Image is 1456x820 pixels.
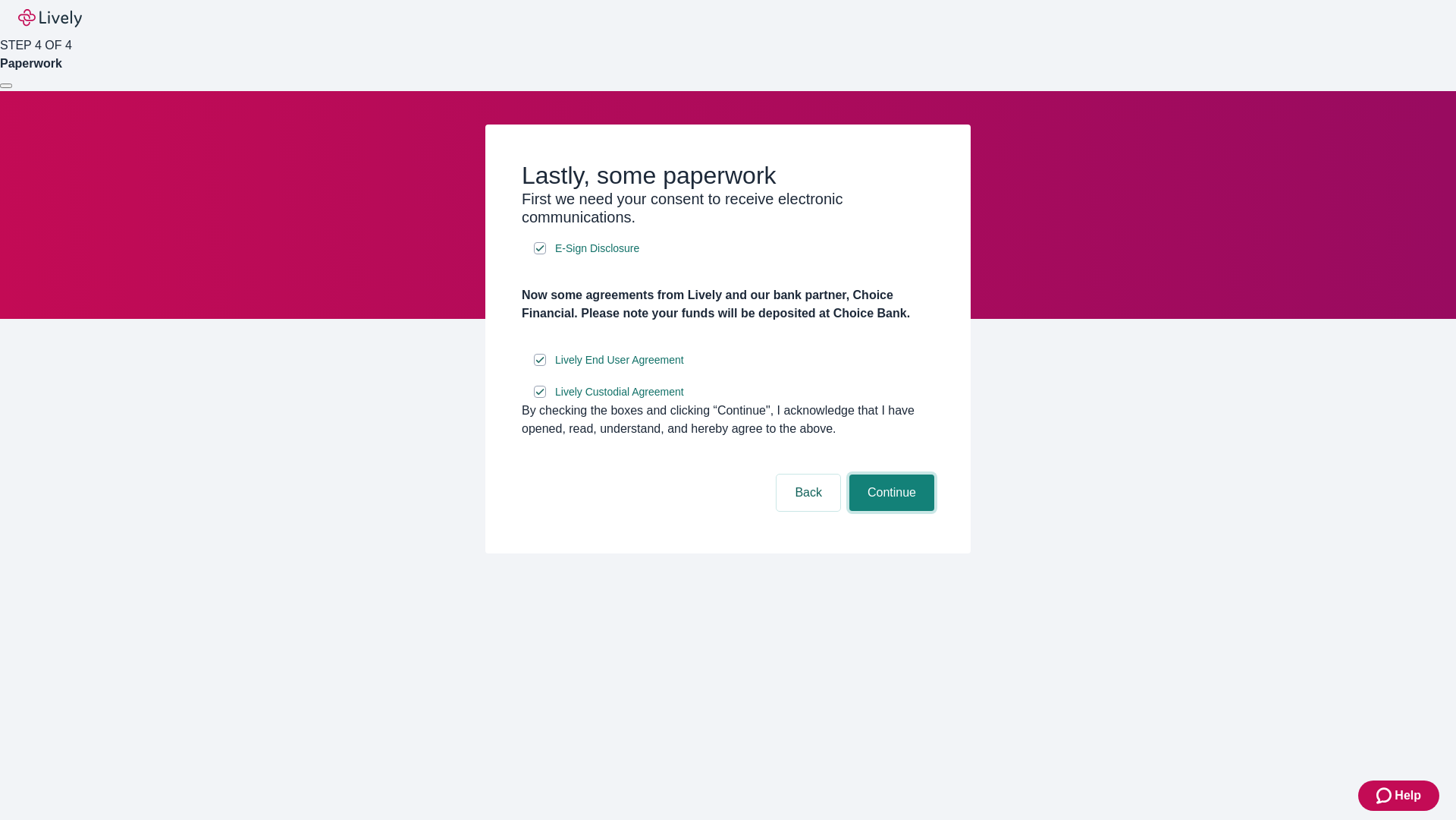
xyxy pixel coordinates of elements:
h4: Now some agreements from Lively and our bank partner, Choice Financial. Please note your funds wi... [522,286,934,323]
span: Lively End User Agreement [555,352,684,368]
a: e-sign disclosure document [552,351,687,370]
h2: Lastly, some paperwork [522,161,934,190]
button: Back [777,475,840,511]
button: Zendesk support iconHelp [1358,781,1439,811]
span: Help [1395,787,1421,805]
span: Lively Custodial Agreement [555,384,684,400]
h3: First we need your consent to receive electronic communications. [522,190,934,226]
button: Continue [849,475,934,511]
span: E-Sign Disclosure [555,241,639,257]
a: e-sign disclosure document [552,383,687,402]
svg: Zendesk support icon [1376,787,1395,805]
a: e-sign disclosure document [552,239,642,258]
img: Lively [18,9,82,27]
div: By checking the boxes and clicking “Continue", I acknowledge that I have opened, read, understand... [522,402,934,438]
